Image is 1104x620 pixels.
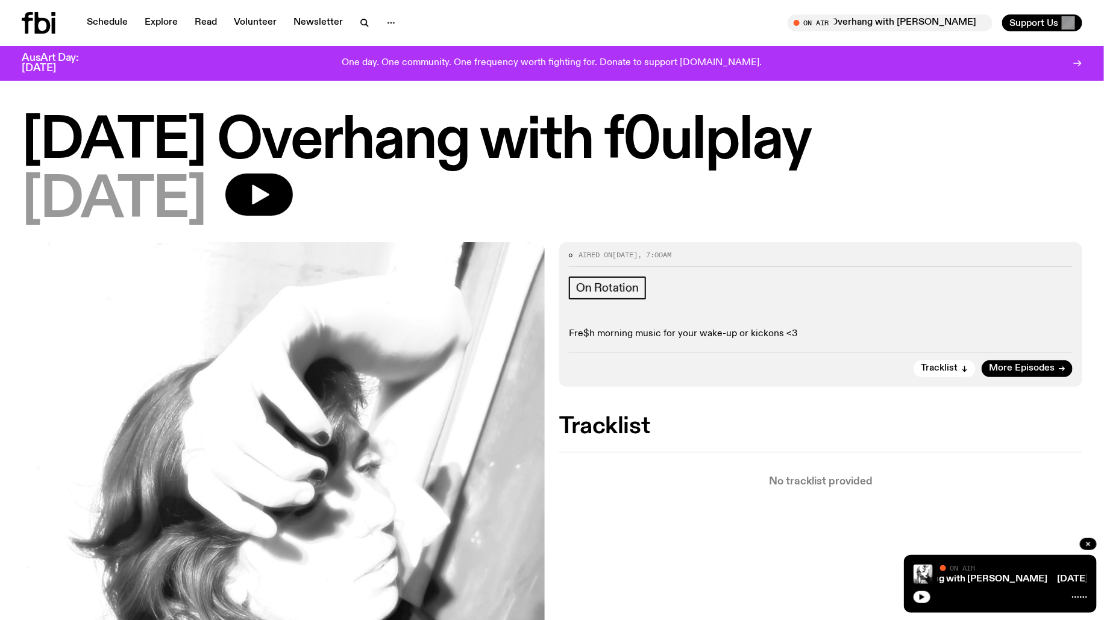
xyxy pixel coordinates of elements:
span: [DATE] [22,174,206,228]
p: One day. One community. One frequency worth fighting for. Donate to support [DOMAIN_NAME]. [342,58,762,69]
a: More Episodes [982,360,1073,377]
img: An overexposed, black and white profile of Kate, shot from the side. She is covering her forehead... [914,565,933,584]
span: On Air [950,564,975,572]
button: Tracklist [914,360,976,377]
h1: [DATE] Overhang with f0ulplay [22,114,1082,169]
span: More Episodes [989,364,1055,373]
h2: Tracklist [559,416,1082,437]
p: Fre$h morning music for your wake-up or kickons <3 [569,328,1073,340]
span: , 7:00am [638,250,671,260]
span: Tracklist [921,364,958,373]
a: Newsletter [286,14,350,31]
a: Schedule [80,14,135,31]
a: On Rotation [569,277,646,299]
a: [DATE] Overhang with [PERSON_NAME] [870,574,1048,584]
span: On Rotation [576,281,639,295]
p: No tracklist provided [559,477,1082,487]
a: Read [187,14,224,31]
a: Explore [137,14,185,31]
button: Support Us [1002,14,1082,31]
h3: AusArt Day: [DATE] [22,53,99,74]
span: Support Us [1009,17,1058,28]
span: [DATE] [612,250,638,260]
button: On Air[DATE] Overhang with [PERSON_NAME] [788,14,993,31]
span: Aired on [579,250,612,260]
a: Volunteer [227,14,284,31]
